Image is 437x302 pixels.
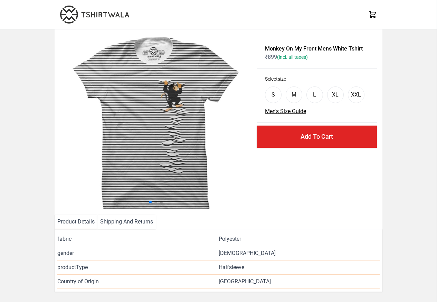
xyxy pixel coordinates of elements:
[219,235,241,243] span: Polyester
[313,91,316,99] div: L
[265,75,369,82] h3: Select size
[257,126,377,148] button: Add To Cart
[57,263,218,272] span: productType
[57,277,218,286] span: Country of Origin
[60,6,129,24] img: TW-LOGO-400-104.png
[277,54,308,60] span: (incl. all taxes)
[219,249,276,257] span: [DEMOGRAPHIC_DATA]
[265,107,306,116] button: Men's Size Guide
[265,54,308,60] span: ₹ 899
[219,263,244,272] span: Halfsleeve
[97,215,156,229] li: Shipping And Returns
[219,277,380,286] span: [GEOGRAPHIC_DATA]
[332,91,339,99] div: XL
[272,91,275,99] div: S
[265,45,369,53] h1: Monkey On My Front Mens White Tshirt
[57,235,218,243] span: fabric
[351,91,361,99] div: XXL
[55,215,97,229] li: Product Details
[57,249,218,257] span: gender
[60,35,251,209] img: monkey-climbing.jpg
[292,91,296,99] div: M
